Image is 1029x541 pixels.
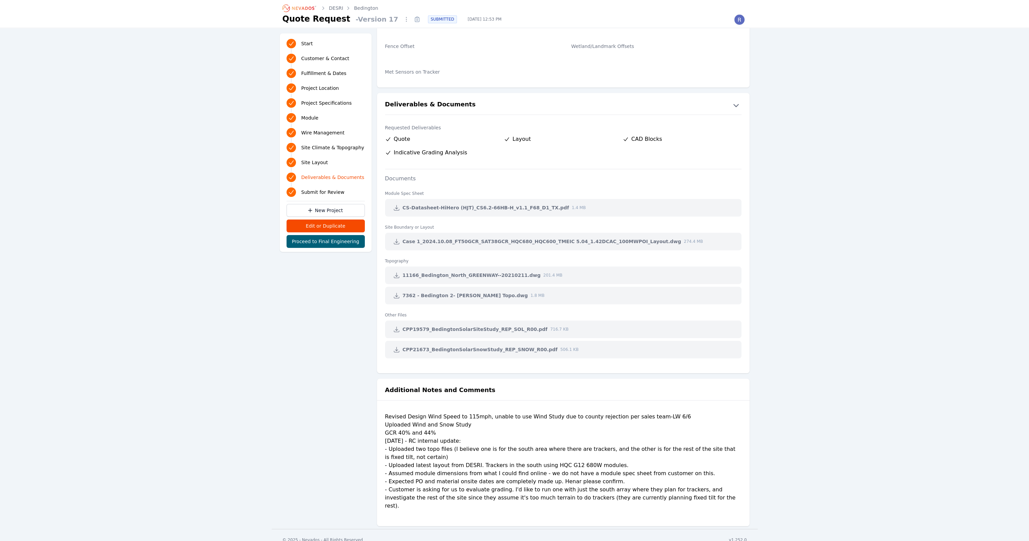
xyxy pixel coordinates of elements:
span: CPP19579_BedingtonSolarSiteStudy_REP_SOL_R00.pdf [403,326,548,333]
label: Requested Deliverables [385,124,741,131]
span: Customer & Contact [301,55,349,62]
span: CPP21673_BedingtonSolarSnowStudy_REP_SNOW_R00.pdf [403,346,558,353]
div: SUBMITTED [428,15,457,23]
img: Riley Caron [734,14,745,25]
span: Module [301,114,319,121]
label: Met Sensors on Tracker [385,69,555,75]
span: Project Location [301,85,339,92]
span: Fulfillment & Dates [301,70,347,77]
div: Revised Design Wind Speed to 115mph, unable to use Wind Study due to county rejection per sales t... [385,413,741,515]
span: Site Climate & Topography [301,144,364,151]
a: DESRI [329,5,343,11]
span: [DATE] 12:53 PM [462,17,507,22]
span: 1.8 MB [531,293,544,298]
span: Deliverables & Documents [301,174,364,181]
button: Edit or Duplicate [287,220,365,232]
nav: Breadcrumb [282,3,378,14]
a: Bedington [354,5,378,11]
span: 716.7 KB [550,327,568,332]
span: Start [301,40,313,47]
span: Project Specifications [301,100,352,106]
span: 1.4 MB [572,205,586,210]
span: Case 1_2024.10.08_FT50GCR_SAT38GCR_HQC680_HQC600_TMEIC 5.04_1.42DCAC_100MWPOI_Layout.dwg [403,238,681,245]
h2: Deliverables & Documents [385,100,476,110]
span: 274.4 MB [684,239,703,244]
span: Site Layout [301,159,328,166]
dt: Module Spec Sheet [385,185,741,196]
dt: Other Files [385,307,741,318]
label: Documents [377,175,424,182]
span: - Version 17 [353,15,401,24]
span: 506.1 KB [560,347,578,352]
span: Quote [394,135,410,143]
label: Wetland/Landmark Offsets [571,43,741,50]
h2: Additional Notes and Comments [385,385,495,395]
span: 11166_Bedington_North_GREENWAY--20210211.dwg [403,272,541,279]
span: 7362 - Bedington 2- [PERSON_NAME] Topo.dwg [403,292,528,299]
span: Layout [513,135,531,143]
button: Deliverables & Documents [377,100,750,110]
nav: Progress [287,37,365,198]
button: Proceed to Final Engineering [287,235,365,248]
dt: Topography [385,253,741,264]
dt: Site Boundary or Layout [385,219,741,230]
label: Fence Offset [385,43,555,50]
span: Submit for Review [301,189,345,196]
h1: Quote Request [282,14,350,24]
span: CS-Datasheet-HiHero (HJT)_CS6.2-66HB-H_v1.1_F68_D1_TX.pdf [403,204,569,211]
span: 201.4 MB [543,273,563,278]
span: Wire Management [301,129,345,136]
span: Indicative Grading Analysis [394,149,467,157]
span: CAD Blocks [631,135,662,143]
a: New Project [287,204,365,217]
